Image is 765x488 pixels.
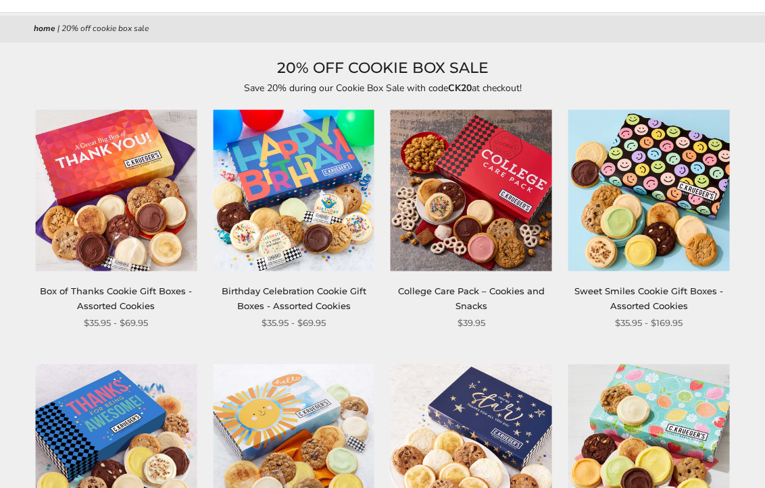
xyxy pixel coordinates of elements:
span: 20% OFF COOKIE BOX SALE [61,23,149,34]
img: Sweet Smiles Cookie Gift Boxes - Assorted Cookies [568,109,730,271]
strong: CK20 [448,82,472,94]
span: $35.95 - $69.95 [262,316,326,330]
a: Home [34,23,55,34]
h1: 20% OFF COOKIE BOX SALE [34,56,731,80]
img: College Care Pack – Cookies and Snacks [391,109,552,271]
img: Birthday Celebration Cookie Gift Boxes - Assorted Cookies [213,109,374,271]
span: | [57,23,59,34]
span: $35.95 - $69.95 [84,316,148,330]
nav: breadcrumbs [34,22,731,36]
a: Birthday Celebration Cookie Gift Boxes - Assorted Cookies [222,286,366,310]
a: Box of Thanks Cookie Gift Boxes - Assorted Cookies [40,286,192,310]
span: $39.95 [458,316,485,330]
p: Save 20% during our Cookie Box Sale with code at checkout! [72,80,693,96]
a: Sweet Smiles Cookie Gift Boxes - Assorted Cookies [574,286,723,310]
a: College Care Pack – Cookies and Snacks [398,286,545,310]
span: $35.95 - $169.95 [615,316,683,330]
img: Box of Thanks Cookie Gift Boxes - Assorted Cookies [35,109,197,271]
